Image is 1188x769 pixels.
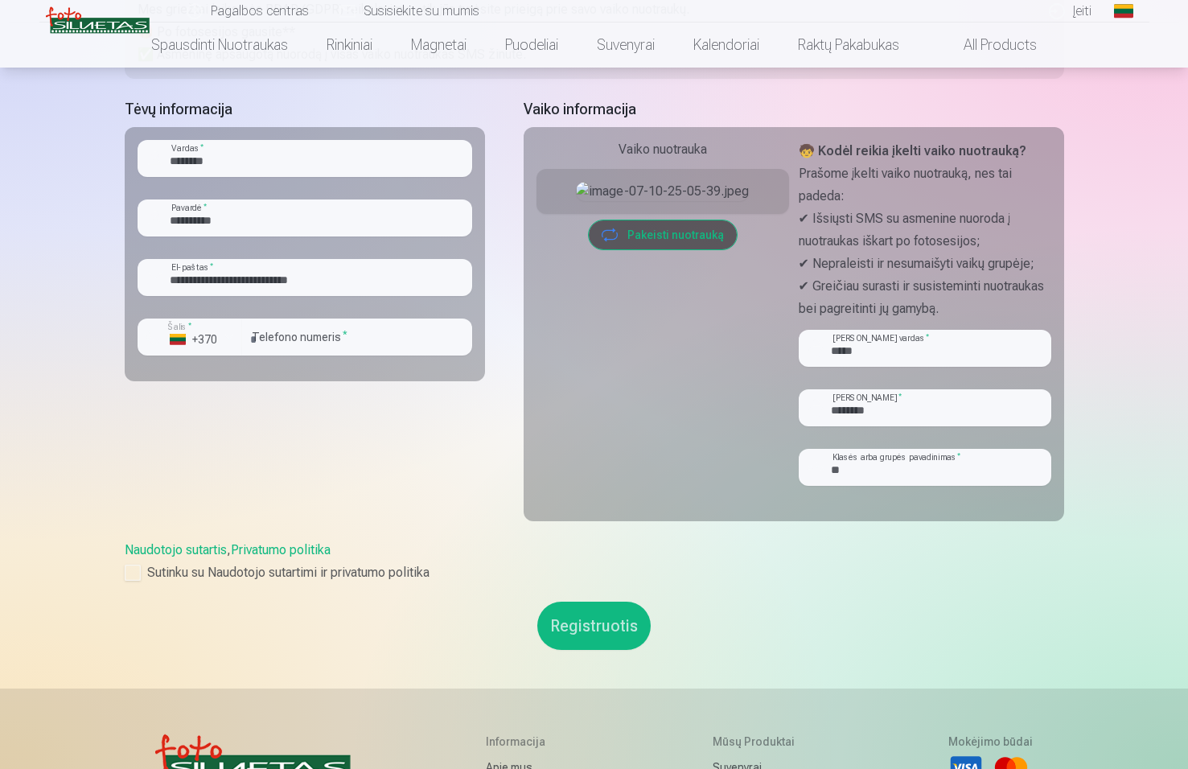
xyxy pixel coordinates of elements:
[589,220,737,249] button: Pakeisti nuotrauką
[486,734,593,750] h5: Informacija
[231,542,331,557] a: Privatumo politika
[536,140,789,159] div: Vaiko nuotrauka
[799,275,1051,320] p: ✔ Greičiau surasti ir susisteminti nuotraukas bei pagreitinti jų gamybą.
[674,23,779,68] a: Kalendoriai
[537,602,651,650] button: Registruotis
[948,734,1033,750] h5: Mokėjimo būdai
[799,208,1051,253] p: ✔ Išsiųsti SMS su asmenine nuoroda į nuotraukas iškart po fotosesijos;
[799,253,1051,275] p: ✔ Nepraleisti ir nesumaišyti vaikų grupėje;
[125,542,227,557] a: Naudotojo sutartis
[524,98,1064,121] h5: Vaiko informacija
[307,23,392,68] a: Rinkiniai
[486,23,578,68] a: Puodeliai
[392,23,486,68] a: Magnetai
[170,331,218,347] div: +370
[799,162,1051,208] p: Prašome įkelti vaiko nuotrauką, nes tai padeda:
[163,321,196,333] label: Šalis
[799,143,1026,158] strong: 🧒 Kodėl reikia įkelti vaiko nuotrauką?
[46,6,150,34] img: /v3
[779,23,919,68] a: Raktų pakabukas
[125,563,1064,582] label: Sutinku su Naudotojo sutartimi ir privatumo politika
[713,734,829,750] h5: Mūsų produktai
[125,541,1064,582] div: ,
[125,98,485,121] h5: Tėvų informacija
[578,23,674,68] a: Suvenyrai
[919,23,1056,68] a: All products
[132,23,307,68] a: Spausdinti nuotraukas
[576,182,749,201] img: image-07-10-25-05-39.jpeg
[138,319,242,356] button: Šalis*+370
